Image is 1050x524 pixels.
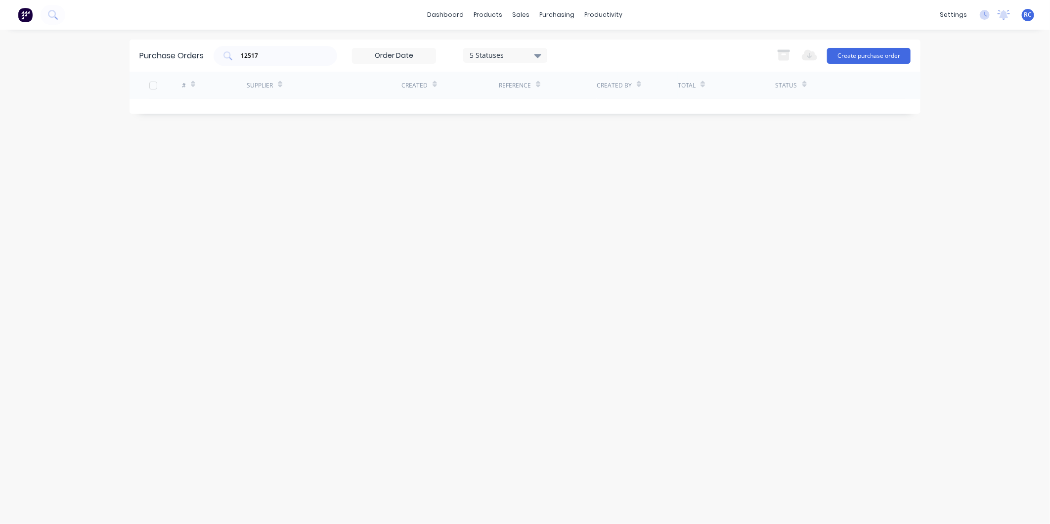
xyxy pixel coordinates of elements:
div: Total [678,81,696,90]
div: # [182,81,186,90]
div: Created [401,81,428,90]
div: Status [776,81,797,90]
input: Order Date [352,48,436,63]
img: Factory [18,7,33,22]
div: 5 Statuses [470,50,541,60]
span: RC [1024,10,1032,19]
div: sales [508,7,535,22]
div: purchasing [535,7,580,22]
div: Reference [499,81,531,90]
button: Create purchase order [827,48,911,64]
div: settings [935,7,972,22]
div: products [469,7,508,22]
div: productivity [580,7,628,22]
input: Search purchase orders... [240,51,322,61]
div: Supplier [247,81,273,90]
div: Purchase Orders [139,50,204,62]
div: Created By [597,81,632,90]
a: dashboard [423,7,469,22]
